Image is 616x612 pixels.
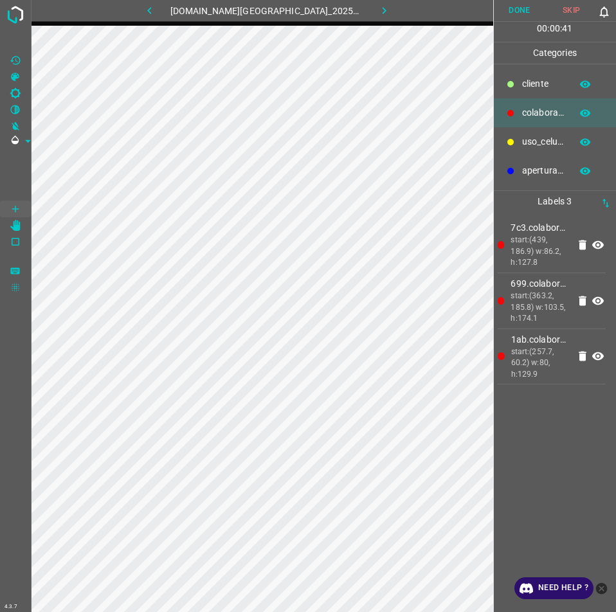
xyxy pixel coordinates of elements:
[562,22,572,35] p: 41
[522,77,565,91] p: ​​cliente
[511,235,568,269] div: start:(439, 186.9) w:86.2, h:127.8
[522,135,565,148] p: uso_celular
[514,577,593,599] a: Need Help ?
[593,577,610,599] button: close-help
[522,106,565,120] p: colaborador
[511,221,568,235] p: 7c3.colaborador
[511,333,568,346] p: 1ab.colaborador
[511,277,568,291] p: 699.colaborador
[550,22,560,35] p: 00
[498,191,613,212] p: Labels 3
[170,3,364,21] h6: [DOMAIN_NAME][GEOGRAPHIC_DATA]_20250809_131157_000004440.jpg
[4,3,27,26] img: logo
[1,602,21,612] div: 4.3.7
[537,22,547,35] p: 00
[522,164,565,177] p: apertura_caja
[511,346,568,381] div: start:(257.7, 60.2) w:80, h:129.9
[511,291,568,325] div: start:(363.2, 185.8) w:103.5, h:174.1
[537,22,572,42] div: : :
